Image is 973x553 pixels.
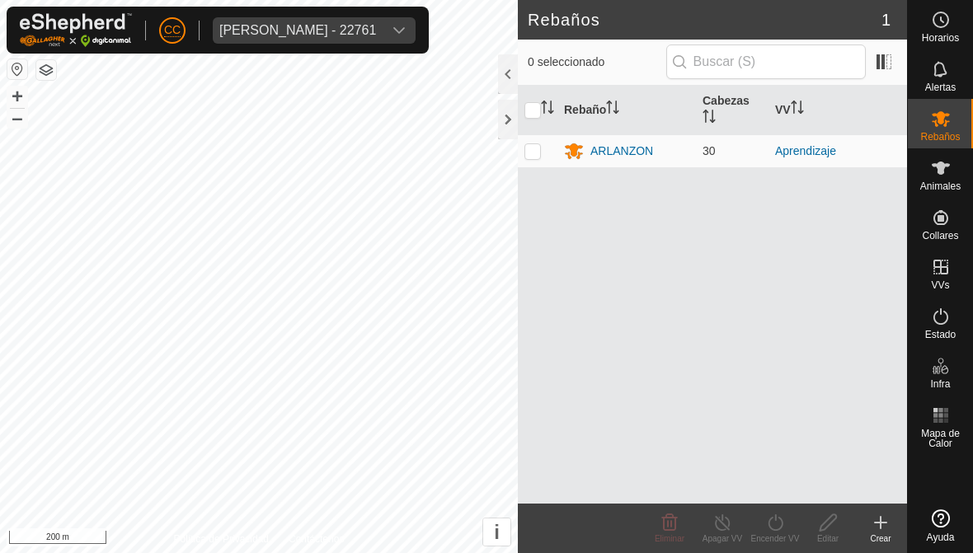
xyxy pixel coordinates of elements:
[655,534,684,543] span: Eliminar
[36,60,56,80] button: Capas del Mapa
[927,532,955,542] span: Ayuda
[213,17,383,44] span: Anca Sanda Bercian - 22761
[696,86,769,135] th: Cabezas
[696,532,749,545] div: Apagar VV
[920,181,961,191] span: Animales
[528,10,881,30] h2: Rebaños
[931,280,949,290] span: VVs
[20,13,132,47] img: Logo Gallagher
[7,108,27,128] button: –
[494,521,500,543] span: i
[775,144,836,157] a: Aprendizaje
[922,231,958,241] span: Collares
[590,143,653,160] div: ARLANZON
[920,132,960,142] span: Rebaños
[7,87,27,106] button: +
[922,33,959,43] span: Horarios
[483,518,510,546] button: i
[383,17,416,44] div: dropdown trigger
[881,7,891,32] span: 1
[791,103,804,116] p-sorticon: Activar para ordenar
[925,82,956,92] span: Alertas
[925,330,956,340] span: Estado
[528,54,666,71] span: 0 seleccionado
[703,144,716,157] span: 30
[749,532,801,545] div: Encender VV
[854,532,907,545] div: Crear
[801,532,854,545] div: Editar
[219,24,376,37] div: [PERSON_NAME] - 22761
[912,429,969,448] span: Mapa de Calor
[666,45,866,79] input: Buscar (S)
[930,379,950,389] span: Infra
[606,103,619,116] p-sorticon: Activar para ordenar
[769,86,907,135] th: VV
[7,59,27,79] button: Restablecer Mapa
[703,112,716,125] p-sorticon: Activar para ordenar
[289,532,344,546] a: Contáctenos
[174,532,269,546] a: Política de Privacidad
[908,503,973,549] a: Ayuda
[541,103,554,116] p-sorticon: Activar para ordenar
[557,86,696,135] th: Rebaño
